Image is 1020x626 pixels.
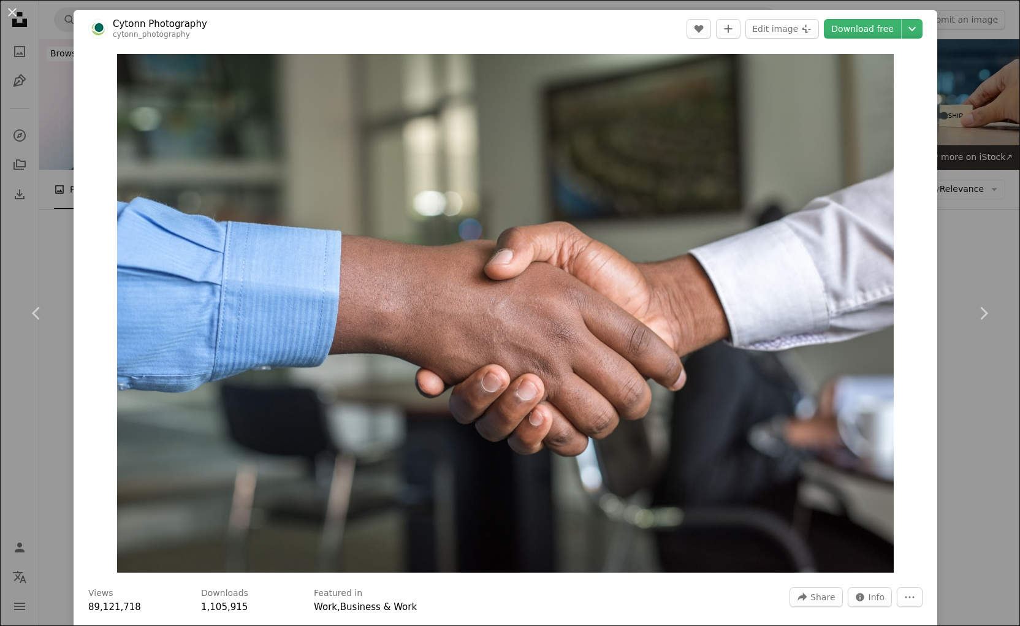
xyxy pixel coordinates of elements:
span: , [337,601,340,613]
button: Stats about this image [848,587,893,607]
h3: Downloads [201,587,248,600]
h3: Views [88,587,113,600]
button: Zoom in on this image [117,54,894,573]
a: Download free [824,19,901,39]
button: Add to Collection [716,19,740,39]
button: Edit image [745,19,819,39]
button: Choose download size [902,19,923,39]
button: Share this image [790,587,842,607]
a: Cytonn Photography [113,18,207,30]
span: 1,105,915 [201,601,248,613]
a: Business & Work [340,601,417,613]
a: Next [946,254,1020,372]
span: 89,121,718 [88,601,141,613]
span: Share [810,588,835,606]
a: cytonn_photography [113,30,190,39]
button: More Actions [897,587,923,607]
img: Go to Cytonn Photography's profile [88,19,108,39]
h3: Featured in [314,587,362,600]
span: Info [869,588,885,606]
button: Like [687,19,711,39]
img: two people shaking hands [117,54,894,573]
a: Work [314,601,337,613]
